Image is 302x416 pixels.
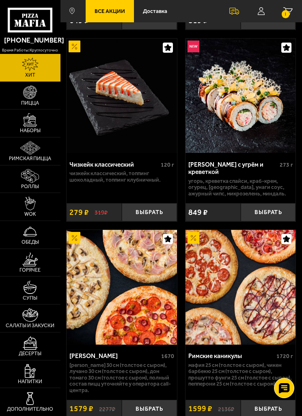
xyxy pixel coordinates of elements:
[188,232,199,244] img: Акционный
[188,17,208,24] span: 819 ₽
[282,10,289,18] small: 1
[188,208,208,216] span: 849 ₽
[186,230,296,345] a: АкционныйРимские каникулы
[69,170,174,183] p: Чизкейк классический, топпинг шоколадный, топпинг клубничный.
[24,212,36,217] span: WOK
[9,156,51,161] span: Римская пицца
[21,101,39,106] span: Пицца
[122,203,177,221] button: Выбрать
[19,351,41,356] span: Десерты
[67,230,177,345] a: АкционныйХет Трик
[7,407,53,412] span: Дополнительно
[276,353,293,360] span: 1720 г
[69,232,80,244] img: Акционный
[69,405,93,412] span: 1579 ₽
[186,39,296,153] img: Ролл Калипсо с угрём и креветкой
[18,379,42,384] span: Напитки
[67,39,177,153] img: Чизкейк классический
[67,39,177,153] a: АкционныйЧизкейк классический
[218,405,234,412] s: 2136 ₽
[69,352,159,360] div: [PERSON_NAME]
[188,362,293,387] p: Мафия 25 см (толстое с сыром), Чикен Барбекю 25 см (толстое с сыром), Прошутто Фунги 25 см (толст...
[69,362,174,394] p: [PERSON_NAME] 30 см (толстое с сыром), Лучано 30 см (толстое с сыром), Дон Томаго 30 см (толстое ...
[161,161,174,168] span: 120 г
[188,405,212,412] span: 1599 ₽
[143,9,167,14] span: Доставка
[95,9,125,14] span: Все Акции
[99,405,115,412] s: 2277 ₽
[23,296,37,301] span: Супы
[69,17,89,24] span: 649 ₽
[19,268,41,273] span: Горячее
[188,178,293,197] p: угорь, креветка спайси, краб-крем, огурец, [GEOGRAPHIC_DATA], унаги соус, ажурный чипс, микрозеле...
[22,240,39,245] span: Обеды
[67,230,177,345] img: Хет Трик
[69,41,80,52] img: Акционный
[6,323,54,328] span: Салаты и закуски
[188,161,278,176] div: [PERSON_NAME] с угрём и креветкой
[280,161,293,168] span: 273 г
[188,41,199,52] img: Новинка
[20,128,41,133] span: Наборы
[186,230,296,345] img: Римские каникулы
[21,184,39,189] span: Роллы
[161,353,174,360] span: 1670
[69,161,159,169] div: Чизкейк классический
[241,203,296,221] button: Выбрать
[95,209,108,215] s: 319 ₽
[25,73,35,78] span: Хит
[186,39,296,153] a: НовинкаРолл Калипсо с угрём и креветкой
[69,208,89,216] span: 279 ₽
[188,352,274,360] div: Римские каникулы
